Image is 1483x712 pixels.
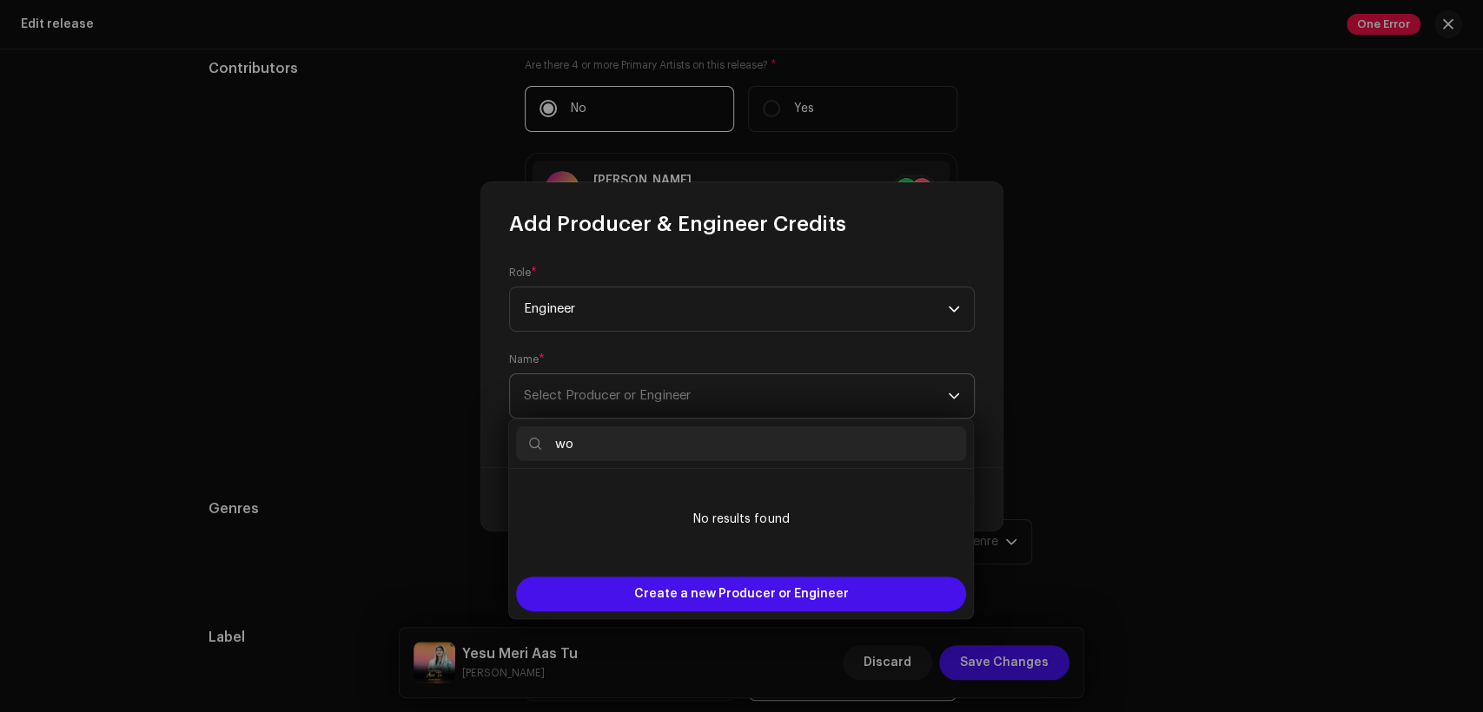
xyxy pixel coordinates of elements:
[524,287,948,331] span: Engineer
[509,353,545,366] label: Name
[948,287,960,331] div: dropdown trigger
[634,577,849,611] span: Create a new Producer or Engineer
[509,210,846,238] span: Add Producer & Engineer Credits
[516,476,966,563] li: No results found
[948,374,960,418] div: dropdown trigger
[524,389,691,402] span: Select Producer or Engineer
[509,469,973,570] ul: Option List
[524,374,948,418] span: Select Producer or Engineer
[509,266,537,280] label: Role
